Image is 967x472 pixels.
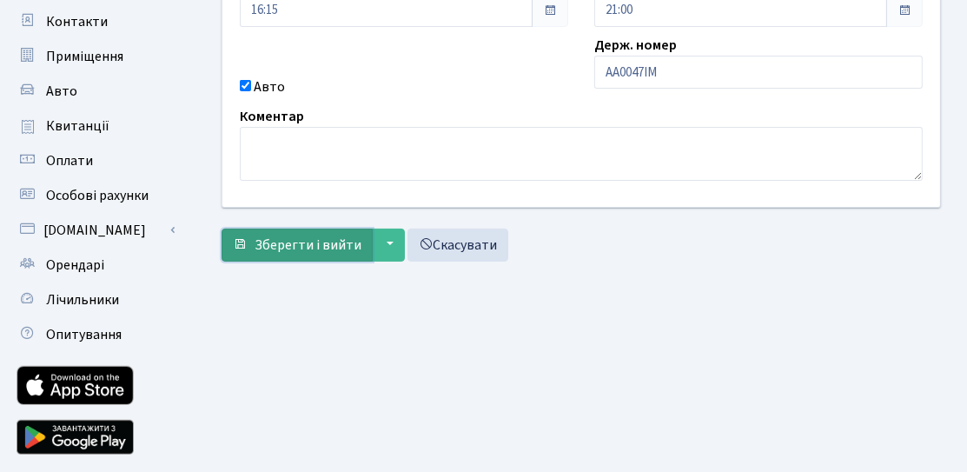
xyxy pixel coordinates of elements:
span: Оплати [46,151,93,170]
label: Авто [254,76,285,97]
a: Оплати [9,143,182,178]
a: Лічильники [9,283,182,317]
button: Зберегти і вийти [222,229,373,262]
a: Контакти [9,4,182,39]
span: Приміщення [46,47,123,66]
a: Квитанції [9,109,182,143]
label: Коментар [240,106,304,127]
span: Орендарі [46,256,104,275]
span: Опитування [46,325,122,344]
span: Особові рахунки [46,186,149,205]
a: Опитування [9,317,182,352]
a: Орендарі [9,248,182,283]
span: Авто [46,82,77,101]
span: Лічильники [46,290,119,309]
a: Приміщення [9,39,182,74]
input: AA0001AA [594,56,923,89]
a: Особові рахунки [9,178,182,213]
span: Зберегти і вийти [255,236,361,255]
span: Контакти [46,12,108,31]
label: Держ. номер [594,35,677,56]
a: [DOMAIN_NAME] [9,213,182,248]
span: Квитанції [46,116,109,136]
a: Авто [9,74,182,109]
a: Скасувати [407,229,508,262]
